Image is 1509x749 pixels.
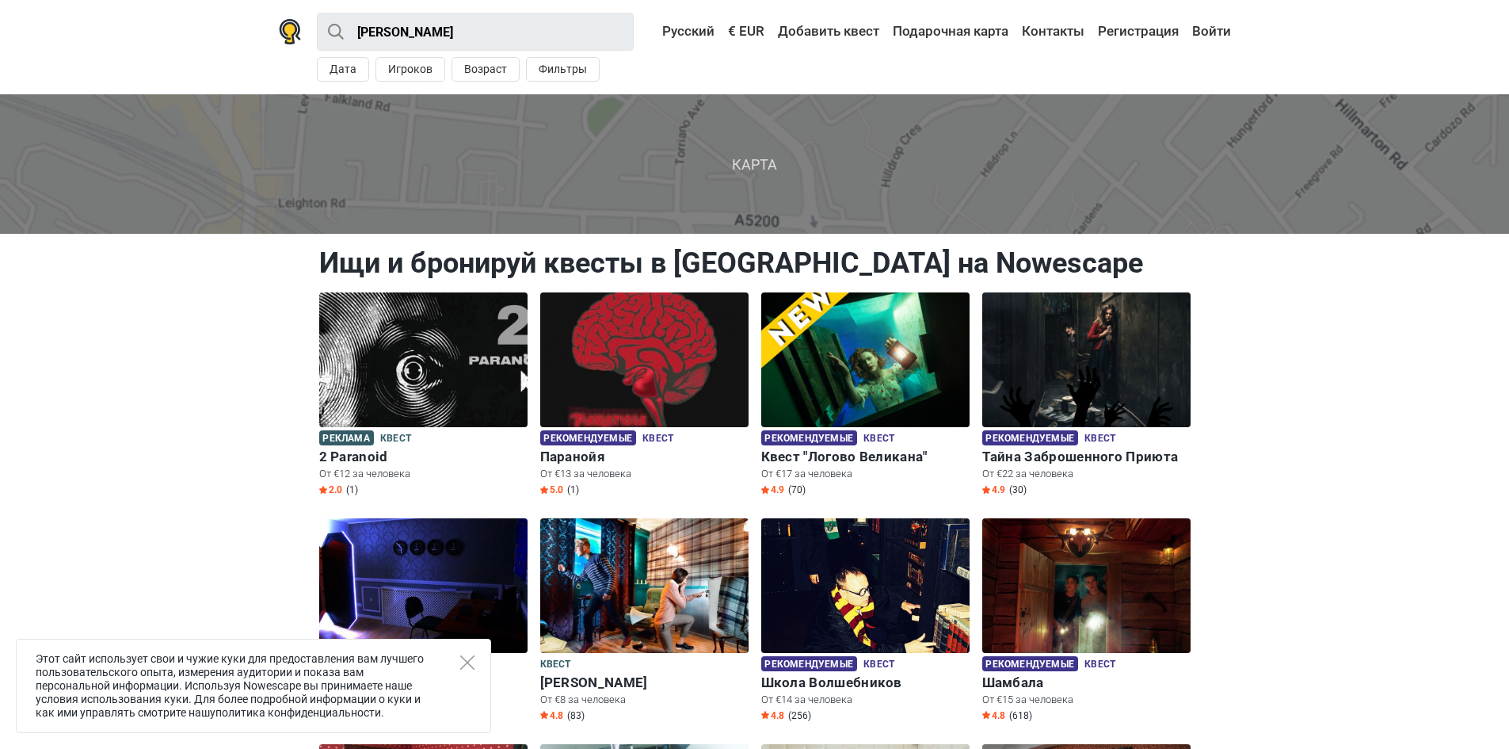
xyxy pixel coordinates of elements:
[863,430,894,448] span: Квест
[540,467,749,481] p: От €13 за человека
[724,17,768,46] a: € EUR
[982,292,1191,499] a: Тайна Заброшенного Приюта Рекомендуемые Квест Тайна Заброшенного Приюта От €22 за человека Star4....
[889,17,1012,46] a: Подарочная карта
[317,57,369,82] button: Дата
[982,449,1191,465] h6: Тайна Заброшенного Приюта
[761,711,769,719] img: Star
[540,656,571,674] span: Квест
[651,26,662,37] img: Русский
[460,655,474,670] button: Close
[647,17,718,46] a: Русский
[319,292,528,427] img: 2 Paranoid
[982,518,1191,725] a: Шамбала Рекомендуемые Квест Шамбала От €15 за человека Star4.8 (618)
[540,518,749,653] img: Шерлок Холмс
[319,518,528,725] a: Побег Из Банка Квест Побег Из Банка От €14 за человека Star4.8 (420)
[642,430,673,448] span: Квест
[982,292,1191,427] img: Тайна Заброшенного Приюта
[526,57,600,82] button: Фильтры
[761,518,970,725] a: Школа Волшебников Рекомендуемые Квест Школа Волшебников От €14 за человека Star4.8 (256)
[1084,430,1115,448] span: Квест
[761,430,857,445] span: Рекомендуемые
[761,292,970,499] a: Квест "Логово Великана" Рекомендуемые Квест Квест "Логово Великана" От €17 за человека Star4.9 (70)
[540,449,749,465] h6: Паранойя
[1009,483,1027,496] span: (30)
[540,711,548,719] img: Star
[1084,656,1115,674] span: Квест
[452,57,520,82] button: Возраст
[761,709,784,722] span: 4.8
[319,486,327,494] img: Star
[982,711,990,719] img: Star
[16,639,491,733] div: Этот сайт использует свои и чужие куки для предоставления вам лучшего пользовательского опыта, из...
[1094,17,1183,46] a: Регистрация
[761,467,970,481] p: От €17 за человека
[319,246,1191,281] h1: Ищи и бронируй квесты в [GEOGRAPHIC_DATA] на Nowescape
[1009,709,1032,722] span: (618)
[982,483,1005,496] span: 4.9
[982,467,1191,481] p: От €22 за человека
[982,709,1005,722] span: 4.8
[1188,17,1231,46] a: Войти
[761,292,970,427] img: Квест "Логово Великана"
[567,483,579,496] span: (1)
[761,693,970,707] p: От €14 за человека
[540,518,749,725] a: Шерлок Холмс Квест [PERSON_NAME] От €8 за человека Star4.8 (83)
[319,467,528,481] p: От €12 за человека
[319,430,374,445] span: Реклама
[540,483,563,496] span: 5.0
[761,483,784,496] span: 4.9
[788,483,806,496] span: (70)
[380,430,411,448] span: Квест
[540,674,749,691] h6: [PERSON_NAME]
[319,518,528,653] img: Побег Из Банка
[375,57,445,82] button: Игроков
[982,518,1191,653] img: Шамбала
[982,486,990,494] img: Star
[279,19,301,44] img: Nowescape logo
[317,13,634,51] input: Попробуйте “Лондон”
[540,709,563,722] span: 4.8
[863,656,894,674] span: Квест
[540,292,749,499] a: Паранойя Рекомендуемые Квест Паранойя От €13 за человека Star5.0 (1)
[982,674,1191,691] h6: Шамбала
[540,486,548,494] img: Star
[761,486,769,494] img: Star
[319,483,342,496] span: 2.0
[761,449,970,465] h6: Квест "Логово Великана"
[982,656,1078,671] span: Рекомендуемые
[982,430,1078,445] span: Рекомендуемые
[761,518,970,653] img: Школа Волшебников
[761,674,970,691] h6: Школа Волшебников
[774,17,883,46] a: Добавить квест
[319,449,528,465] h6: 2 Paranoid
[540,693,749,707] p: От €8 за человека
[540,430,636,445] span: Рекомендуемые
[346,483,358,496] span: (1)
[540,292,749,427] img: Паранойя
[788,709,811,722] span: (256)
[567,709,585,722] span: (83)
[319,292,528,499] a: 2 Paranoid Реклама Квест 2 Paranoid От €12 за человека Star2.0 (1)
[982,693,1191,707] p: От €15 за человека
[1018,17,1088,46] a: Контакты
[761,656,857,671] span: Рекомендуемые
